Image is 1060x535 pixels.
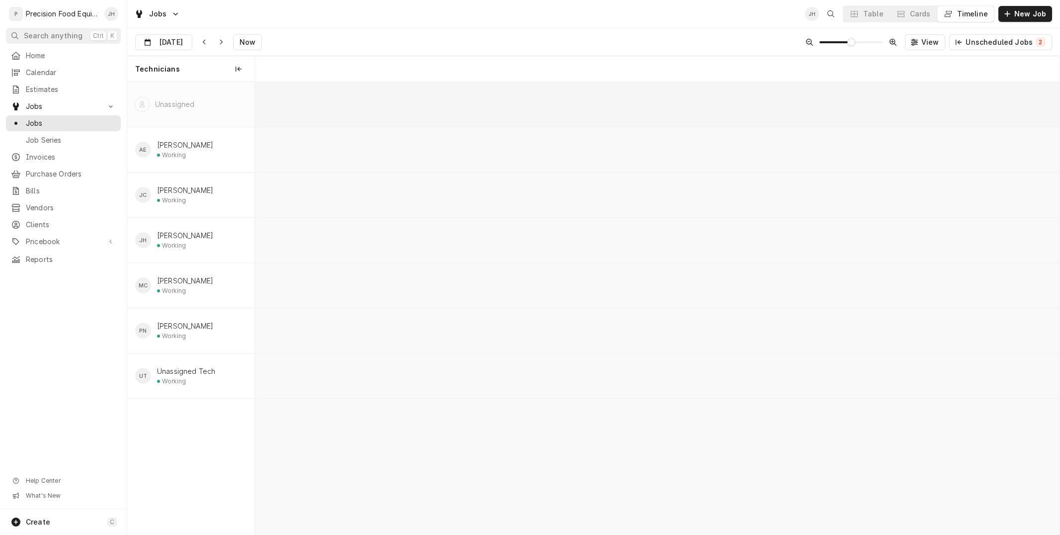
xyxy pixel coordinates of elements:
a: Go to What's New [6,489,121,503]
div: [PERSON_NAME] [157,140,213,150]
a: Go to Jobs [6,98,121,114]
div: PN [135,323,151,339]
div: AE [135,142,151,158]
div: Jason Hertel's Avatar [135,232,151,248]
div: Working [162,242,186,250]
span: Estimates [26,85,116,94]
div: Technicians column. SPACE for context menu [127,56,254,82]
span: C [110,518,114,526]
a: Bills [6,183,121,199]
a: Home [6,48,121,64]
button: Open search [823,6,839,22]
div: Table [863,9,884,19]
span: Technicians [135,64,180,74]
div: Working [162,377,186,385]
a: Invoices [6,149,121,165]
div: Unassigned Tech's Avatar [135,368,151,384]
a: Reports [6,252,121,267]
span: Purchase Orders [26,169,116,179]
span: Vendors [26,203,116,213]
a: Go to Pricebook [6,234,121,250]
span: Create [26,518,50,526]
button: Now [233,34,262,50]
a: Job Series [6,132,121,148]
div: Timeline [957,9,988,19]
span: Jobs [26,118,116,128]
div: JC [135,187,151,203]
div: Pete Nielson's Avatar [135,323,151,339]
span: Home [26,51,116,61]
span: Bills [26,186,116,196]
span: Search anything [24,31,82,41]
span: Invoices [26,152,116,162]
a: Jobs [6,115,121,131]
a: Calendar [6,65,121,81]
div: JH [805,7,819,21]
button: New Job [998,6,1052,22]
button: View [905,34,946,50]
div: Unassigned [155,99,195,109]
div: Jacob Cardenas's Avatar [135,187,151,203]
span: Job Series [26,135,116,145]
div: Unassigned Tech [157,366,215,376]
a: Go to Jobs [130,6,184,22]
span: Ctrl [93,32,103,40]
div: Working [162,196,186,204]
span: Jobs [26,101,101,111]
span: Pricebook [26,237,101,247]
div: [PERSON_NAME] [157,321,213,331]
div: [PERSON_NAME] [157,185,213,195]
div: Jason Hertel's Avatar [805,7,819,21]
span: Reports [26,255,116,265]
div: [PERSON_NAME] [157,231,213,241]
div: Mike Caster's Avatar [135,277,151,293]
span: View [919,37,941,47]
span: What's New [26,492,115,500]
div: UT [135,368,151,384]
button: [DATE] [135,34,192,50]
div: left [127,82,254,535]
span: Now [238,37,257,47]
span: Calendar [26,68,116,78]
button: Unscheduled Jobs2 [949,34,1052,50]
div: 2 [1038,38,1044,46]
button: Search anythingCtrlK [6,28,121,44]
div: JH [135,232,151,248]
span: Clients [26,220,116,230]
a: Vendors [6,200,121,216]
div: Precision Food Equipment LLC [26,9,99,19]
a: Estimates [6,82,121,97]
div: Working [162,287,186,295]
div: Unscheduled Jobs [966,37,1046,47]
a: Purchase Orders [6,166,121,182]
span: Jobs [149,9,167,19]
span: New Job [1012,9,1048,19]
div: Jason Hertel's Avatar [104,7,118,21]
span: K [110,32,114,40]
span: Help Center [26,477,115,485]
div: Anthony Ellinger's Avatar [135,142,151,158]
a: Go to Help Center [6,474,121,488]
div: [PERSON_NAME] [157,276,213,286]
div: normal [255,82,1060,535]
div: P [9,7,23,21]
div: MC [135,277,151,293]
div: JH [104,7,118,21]
div: Working [162,151,186,159]
div: Cards [910,9,931,19]
a: Clients [6,217,121,233]
div: Working [162,332,186,340]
